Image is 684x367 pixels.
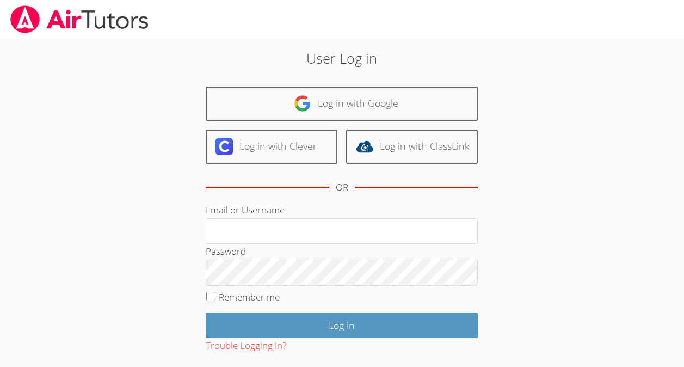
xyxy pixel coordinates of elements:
img: classlink-logo-d6bb404cc1216ec64c9a2012d9dc4662098be43eaf13dc465df04b49fa7ab582.svg [356,138,373,155]
button: Trouble Logging In? [206,338,286,354]
h2: User Log in [157,48,527,69]
a: Log in with Google [206,87,478,121]
div: OR [336,180,348,195]
label: Email or Username [206,204,285,216]
a: Log in with Clever [206,130,337,164]
a: Log in with ClassLink [346,130,478,164]
img: airtutors_banner-c4298cdbf04f3fff15de1276eac7730deb9818008684d7c2e4769d2f7ddbe033.png [9,5,150,33]
label: Password [206,245,246,258]
img: clever-logo-6eab21bc6e7a338710f1a6ff85c0baf02591cd810cc4098c63d3a4b26e2feb20.svg [215,138,233,155]
label: Remember me [219,291,280,303]
img: google-logo-50288ca7cdecda66e5e0955fdab243c47b7ad437acaf1139b6f446037453330a.svg [294,95,311,112]
input: Log in [206,313,478,338]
